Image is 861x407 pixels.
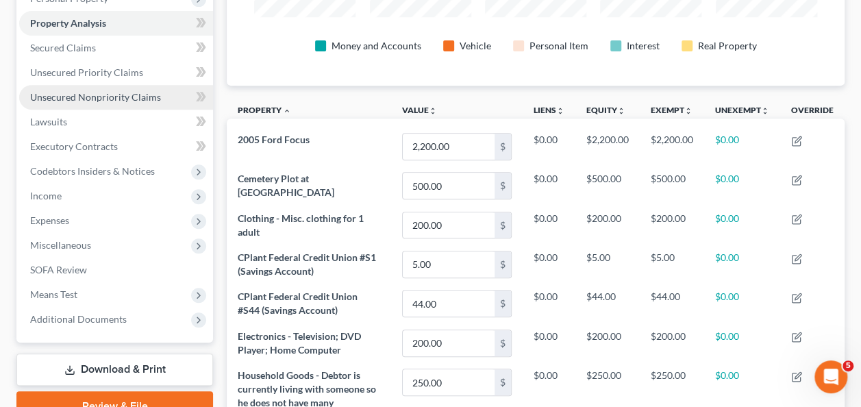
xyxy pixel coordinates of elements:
[523,206,575,245] td: $0.00
[761,107,769,115] i: unfold_more
[403,173,495,199] input: 0.00
[19,11,213,36] a: Property Analysis
[523,323,575,362] td: $0.00
[16,354,213,386] a: Download & Print
[575,323,640,362] td: $200.00
[403,330,495,356] input: 0.00
[640,323,704,362] td: $200.00
[640,284,704,323] td: $44.00
[640,127,704,166] td: $2,200.00
[704,206,780,245] td: $0.00
[403,134,495,160] input: 0.00
[640,245,704,284] td: $5.00
[523,284,575,323] td: $0.00
[534,105,564,115] a: Liensunfold_more
[332,39,421,53] div: Money and Accounts
[586,105,625,115] a: Equityunfold_more
[30,288,77,300] span: Means Test
[575,166,640,206] td: $500.00
[238,291,358,316] span: CPlant Federal Credit Union #S44 (Savings Account)
[523,127,575,166] td: $0.00
[403,212,495,238] input: 0.00
[495,330,511,356] div: $
[403,369,495,395] input: 0.00
[523,166,575,206] td: $0.00
[575,284,640,323] td: $44.00
[640,206,704,245] td: $200.00
[30,17,106,29] span: Property Analysis
[704,284,780,323] td: $0.00
[19,85,213,110] a: Unsecured Nonpriority Claims
[30,116,67,127] span: Lawsuits
[283,107,291,115] i: expand_less
[30,42,96,53] span: Secured Claims
[238,173,334,198] span: Cemetery Plot at [GEOGRAPHIC_DATA]
[19,258,213,282] a: SOFA Review
[495,369,511,395] div: $
[704,323,780,362] td: $0.00
[30,91,161,103] span: Unsecured Nonpriority Claims
[238,105,291,115] a: Property expand_less
[523,245,575,284] td: $0.00
[429,107,437,115] i: unfold_more
[30,165,155,177] span: Codebtors Insiders & Notices
[403,251,495,277] input: 0.00
[30,239,91,251] span: Miscellaneous
[651,105,692,115] a: Exemptunfold_more
[19,110,213,134] a: Lawsuits
[30,214,69,226] span: Expenses
[704,166,780,206] td: $0.00
[627,39,660,53] div: Interest
[556,107,564,115] i: unfold_more
[495,212,511,238] div: $
[495,134,511,160] div: $
[780,97,845,127] th: Override
[495,251,511,277] div: $
[30,190,62,201] span: Income
[495,291,511,317] div: $
[238,134,310,145] span: 2005 Ford Focus
[617,107,625,115] i: unfold_more
[30,66,143,78] span: Unsecured Priority Claims
[19,36,213,60] a: Secured Claims
[575,245,640,284] td: $5.00
[684,107,692,115] i: unfold_more
[238,212,364,238] span: Clothing - Misc. clothing for 1 adult
[403,291,495,317] input: 0.00
[238,330,361,356] span: Electronics - Television; DVD Player; Home Computer
[814,360,847,393] iframe: Intercom live chat
[698,39,757,53] div: Real Property
[495,173,511,199] div: $
[704,127,780,166] td: $0.00
[715,105,769,115] a: Unexemptunfold_more
[19,60,213,85] a: Unsecured Priority Claims
[575,206,640,245] td: $200.00
[19,134,213,159] a: Executory Contracts
[843,360,853,371] span: 5
[402,105,437,115] a: Valueunfold_more
[704,245,780,284] td: $0.00
[460,39,491,53] div: Vehicle
[529,39,588,53] div: Personal Item
[575,127,640,166] td: $2,200.00
[30,140,118,152] span: Executory Contracts
[640,166,704,206] td: $500.00
[30,264,87,275] span: SOFA Review
[30,313,127,325] span: Additional Documents
[238,251,376,277] span: CPlant Federal Credit Union #S1 (Savings Account)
